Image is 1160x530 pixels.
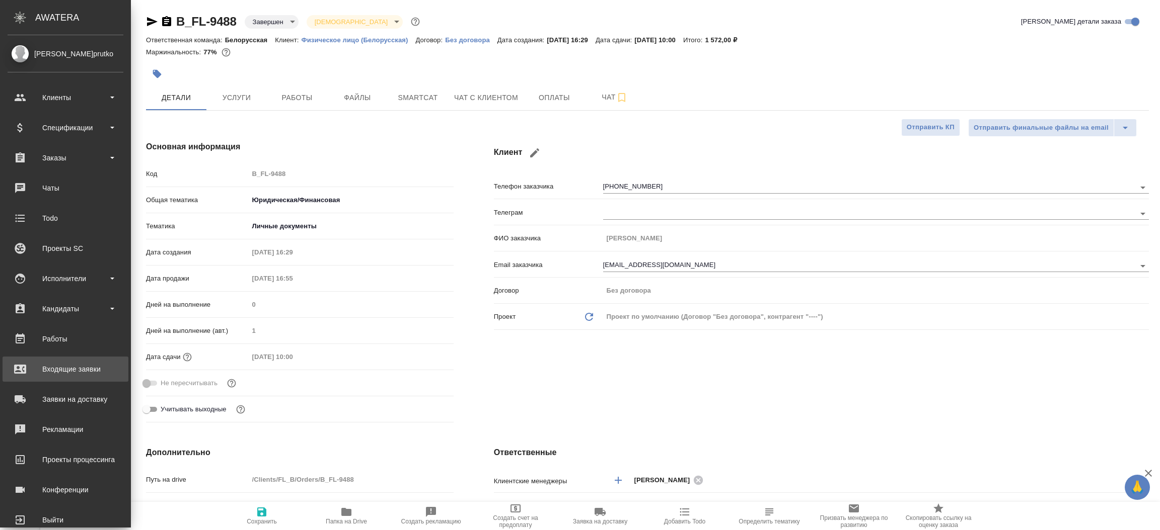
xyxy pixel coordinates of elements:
[181,350,194,364] button: Если добавить услуги и заполнить их объемом, то дата рассчитается автоматически
[473,502,558,530] button: Создать счет на предоплату
[818,514,890,528] span: Призвать менеджера по развитию
[634,475,696,485] span: [PERSON_NAME]
[35,8,131,28] div: AWATERA
[146,352,181,362] p: Дата сдачи
[416,36,446,44] p: Договор:
[225,377,238,390] button: Включи, если не хочешь, чтобы указанная дата сдачи изменилась после переставления заказа в 'Подтв...
[8,271,123,286] div: Исполнители
[225,36,275,44] p: Белорусская
[494,260,603,270] p: Email заказчика
[968,119,1114,137] button: Отправить финальные файлы на email
[1129,477,1146,498] span: 🙏
[494,233,603,243] p: ФИО заказчика
[273,92,321,104] span: Работы
[8,48,123,59] div: [PERSON_NAME]prutko
[494,286,603,296] p: Договор
[907,122,955,133] span: Отправить КП
[146,247,249,257] p: Дата создания
[664,518,705,525] span: Добавить Todo
[247,518,277,525] span: Сохранить
[301,35,415,44] a: Физическое лицо (Белорусская)
[152,92,200,104] span: Детали
[249,498,454,513] input: ✎ Введи что-нибудь
[249,323,454,338] input: Пустое поле
[8,211,123,226] div: Todo
[8,181,123,196] div: Чаты
[642,502,727,530] button: Добавить Todo
[974,122,1109,134] span: Отправить финальные файлы на email
[220,502,304,530] button: Сохранить
[902,514,975,528] span: Скопировать ссылку на оценку заказа
[445,36,497,44] p: Без договора
[8,482,123,497] div: Конференции
[494,501,568,511] p: Ответственная команда
[8,392,123,407] div: Заявки на доставку
[304,502,389,530] button: Папка на Drive
[146,63,168,85] button: Добавить тэг
[603,308,1149,325] div: Проект по умолчанию (Договор "Без договора", контрагент "----")
[8,452,123,467] div: Проекты процессинга
[8,120,123,135] div: Спецификации
[146,141,454,153] h4: Основная информация
[3,236,128,261] a: Проекты SC
[249,271,337,286] input: Пустое поле
[634,474,707,486] div: [PERSON_NAME]
[249,297,454,312] input: Пустое поле
[1125,475,1150,500] button: 🙏
[494,208,603,218] p: Телеграм
[146,326,249,336] p: Дней на выполнение (авт.)
[8,362,123,377] div: Входящие заявки
[245,15,299,29] div: Завершен
[176,15,237,28] a: B_FL-9488
[3,447,128,472] a: Проекты процессинга
[301,36,415,44] p: Физическое лицо (Белорусская)
[603,283,1149,298] input: Пустое поле
[727,502,812,530] button: Определить тематику
[8,241,123,256] div: Проекты SC
[603,231,1149,245] input: Пустое поле
[603,497,1149,514] div: Белорусская
[146,274,249,284] p: Дата продажи
[454,92,518,104] span: Чат с клиентом
[146,501,249,511] p: Путь
[3,326,128,351] a: Работы
[161,404,227,414] span: Учитывать выходные
[968,119,1137,137] div: split button
[249,245,337,259] input: Пустое поле
[8,512,123,527] div: Выйти
[312,18,391,26] button: [DEMOGRAPHIC_DATA]
[161,16,173,28] button: Скопировать ссылку
[606,468,630,492] button: Добавить менеджера
[146,195,249,205] p: Общая тематика
[307,15,403,29] div: Завершен
[146,16,158,28] button: Скопировать ссылку для ЯМессенджера
[326,518,367,525] span: Папка на Drive
[3,175,128,201] a: Чаты
[146,475,249,485] p: Путь на drive
[616,92,628,104] svg: Подписаться
[3,357,128,382] a: Входящие заявки
[596,36,634,44] p: Дата сдачи:
[8,422,123,437] div: Рекламации
[146,36,225,44] p: Ответственная команда:
[249,218,454,235] div: Личные документы
[146,221,249,231] p: Тематика
[445,35,497,44] a: Без договора
[1136,207,1150,221] button: Open
[705,36,745,44] p: 1 572,00 ₽
[494,447,1149,459] h4: Ответственные
[494,476,603,486] p: Клиентские менеджеры
[3,387,128,412] a: Заявки на доставку
[146,447,454,459] h4: Дополнительно
[212,92,261,104] span: Услуги
[394,92,442,104] span: Smartcat
[479,514,552,528] span: Создать счет на предоплату
[1021,17,1121,27] span: [PERSON_NAME] детали заказа
[146,300,249,310] p: Дней на выполнение
[8,331,123,346] div: Работы
[8,301,123,316] div: Кандидаты
[401,518,461,525] span: Создать рекламацию
[683,36,705,44] p: Итого:
[8,90,123,105] div: Клиенты
[249,349,337,364] input: Пустое поле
